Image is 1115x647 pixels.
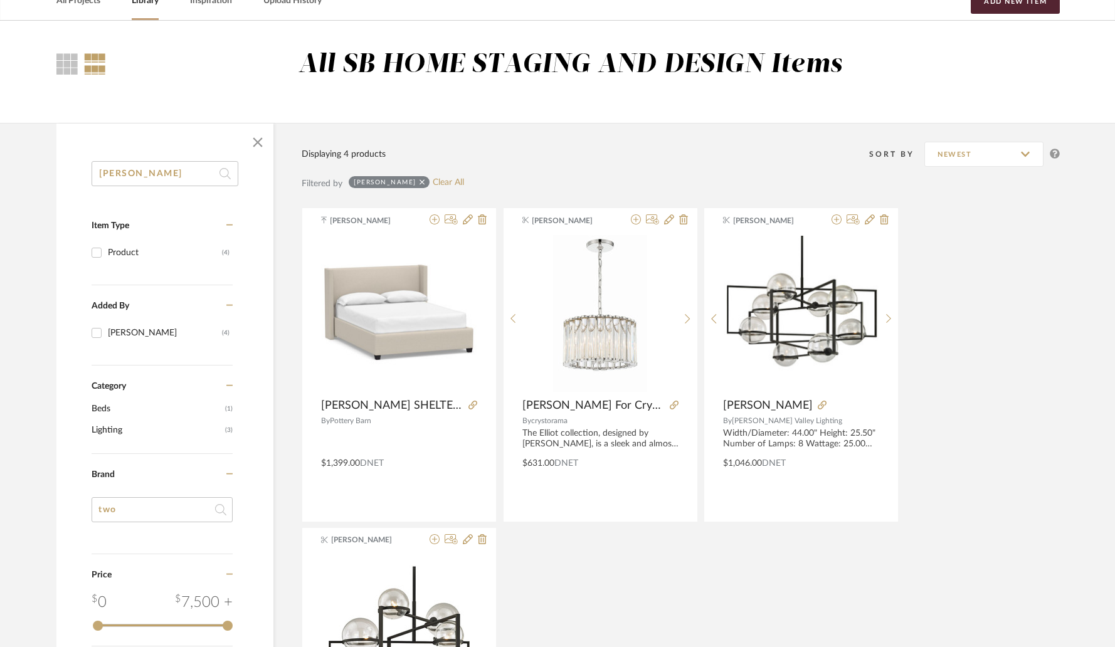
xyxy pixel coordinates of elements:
[108,323,222,343] div: [PERSON_NAME]
[321,255,477,372] img: PB - ELLIOT SHELTER QUEEN
[522,459,554,468] span: $631.00
[330,215,409,226] span: [PERSON_NAME]
[723,399,813,413] span: [PERSON_NAME]
[222,243,230,263] div: (4)
[869,148,924,160] div: Sort By
[531,417,568,424] span: crystorama
[92,470,115,479] span: Brand
[724,236,879,391] img: Elliot
[92,221,129,230] span: Item Type
[724,235,879,392] div: 0
[733,215,812,226] span: [PERSON_NAME]
[522,399,665,413] span: [PERSON_NAME] For Crystorama Elliot 4 Light Mini Chandelier
[175,591,233,614] div: 7,500 +
[92,591,107,614] div: 0
[92,302,129,310] span: Added By
[553,235,647,392] img: Libby Langdon For Crystorama Elliot 4 Light Mini Chandelier
[92,381,126,392] span: Category
[321,417,330,424] span: By
[92,419,222,441] span: Lighting
[433,177,464,188] a: Clear All
[532,215,611,226] span: [PERSON_NAME]
[302,177,342,191] div: Filtered by
[225,399,233,419] span: (1)
[321,399,463,413] span: [PERSON_NAME] SHELTER QUEEN
[360,459,384,468] span: DNET
[92,398,222,419] span: Beds
[222,323,230,343] div: (4)
[732,417,842,424] span: [PERSON_NAME] Valley Lighting
[354,178,416,186] div: [PERSON_NAME]
[92,571,112,579] span: Price
[299,49,842,81] div: All SB HOME STAGING AND DESIGN Items
[245,130,270,155] button: Close
[92,497,233,522] input: Search Brands
[723,428,879,450] div: Width/Diameter: 44.00" Height: 25.50" Number of Lamps: 8 Wattage: 25.00 Socket Type: G9 Plug In: No
[723,459,762,468] span: $1,046.00
[225,420,233,440] span: (3)
[723,417,732,424] span: By
[321,235,477,392] div: 0
[108,243,222,263] div: Product
[762,459,786,468] span: DNET
[522,428,679,450] div: The Elliot collection, designed by [PERSON_NAME], is a sleek and almost masculine collection feat...
[330,417,371,424] span: Pottery Barn
[522,417,531,424] span: By
[302,147,386,161] div: Displaying 4 products
[92,161,238,186] input: Search within 4 results
[522,235,678,392] div: 0
[321,459,360,468] span: $1,399.00
[554,459,578,468] span: DNET
[331,534,410,545] span: [PERSON_NAME]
